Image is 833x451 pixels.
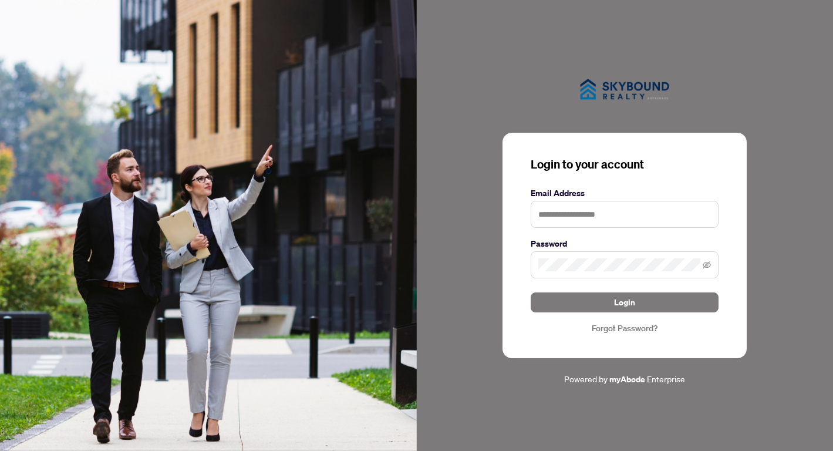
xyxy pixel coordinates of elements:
a: myAbode [609,373,645,386]
span: Powered by [564,373,608,384]
button: Login [531,292,719,312]
span: Login [614,293,635,312]
label: Password [531,237,719,250]
span: eye-invisible [703,261,711,269]
h3: Login to your account [531,156,719,173]
span: Enterprise [647,373,685,384]
img: ma-logo [566,65,683,114]
a: Forgot Password? [531,322,719,335]
label: Email Address [531,187,719,200]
